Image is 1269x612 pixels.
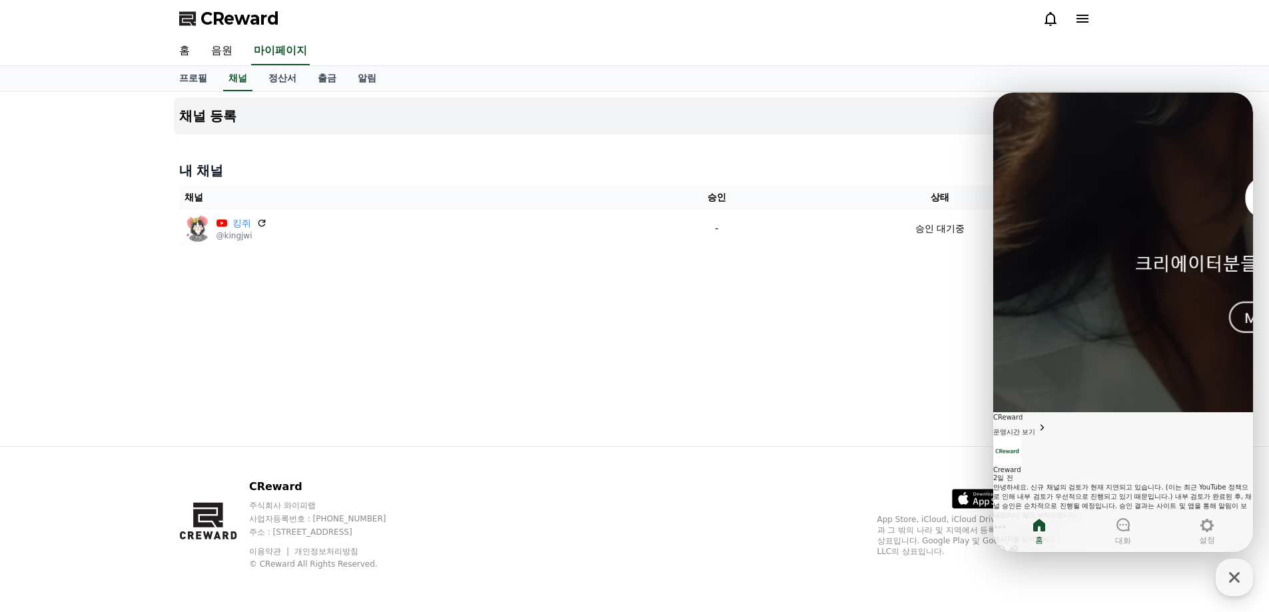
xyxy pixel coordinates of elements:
a: CReward [179,8,279,29]
a: 홈 [169,37,201,65]
h4: 채널 등록 [179,109,237,123]
a: 정산서 [258,66,307,91]
p: © CReward All Rights Reserved. [249,559,412,569]
button: 채널 등록 [174,97,1096,135]
th: 상태 [790,185,1090,210]
p: 주소 : [STREET_ADDRESS] [249,527,412,537]
p: 사업자등록번호 : [PHONE_NUMBER] [249,513,412,524]
p: 승인 대기중 [915,222,965,236]
a: 채널 [223,66,252,91]
a: 음원 [201,37,243,65]
a: 프로필 [169,66,218,91]
a: 알림 [347,66,387,91]
h4: 내 채널 [179,161,1090,180]
p: 주식회사 와이피랩 [249,500,412,511]
a: 개인정보처리방침 [294,547,358,556]
p: CReward [249,479,412,495]
img: 킹쥐 [185,215,211,242]
p: - [649,222,784,236]
th: 채널 [179,185,644,210]
a: 마이페이지 [251,37,310,65]
p: App Store, iCloud, iCloud Drive 및 iTunes Store는 미국과 그 밖의 나라 및 지역에서 등록된 Apple Inc.의 서비스 상표입니다. Goo... [877,514,1090,557]
a: 이용약관 [249,547,291,556]
a: 출금 [307,66,347,91]
iframe: Channel chat [993,93,1253,552]
a: 킹쥐 [232,216,251,230]
p: @kingjwi [216,230,267,241]
span: CReward [201,8,279,29]
th: 승인 [643,185,789,210]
